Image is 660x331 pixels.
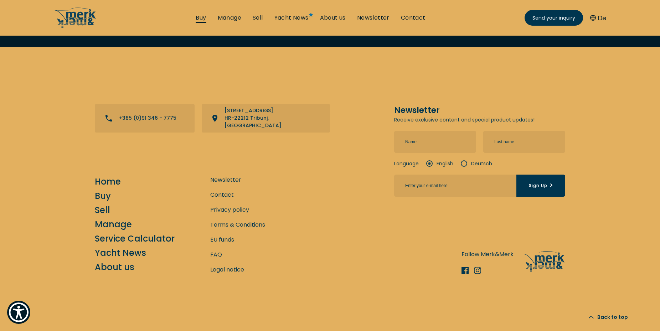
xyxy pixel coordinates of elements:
[532,14,575,22] span: Send your inquiry
[474,267,486,274] a: Instagram
[54,22,97,31] a: /
[394,131,476,153] input: Name
[460,160,492,167] label: Deutsch
[95,247,146,259] a: Yacht News
[95,204,110,216] a: Sell
[401,14,426,22] a: Contact
[196,14,206,22] a: Buy
[483,131,565,153] input: Last name
[522,265,565,274] a: /
[210,265,244,274] a: Legal notice
[202,104,330,133] a: View directions on a map - opens in new tab
[525,10,583,26] a: Send your inquiry
[210,220,265,229] a: Terms & Conditions
[210,235,234,244] a: EU funds
[95,190,111,202] a: Buy
[95,218,132,231] a: Manage
[210,190,234,199] a: Contact
[210,175,241,184] a: Newsletter
[119,114,176,122] p: +385 (0)91 346 - 7775
[394,175,516,197] input: Sign Up
[578,303,639,331] button: Back to top
[274,14,309,22] a: Yacht News
[253,14,263,22] a: Sell
[357,14,390,22] a: Newsletter
[210,250,222,259] a: FAQ
[210,205,249,214] a: Privacy policy
[394,104,565,116] h5: Newsletter
[462,250,514,259] p: Follow Merk&Merk
[95,261,134,273] a: About us
[590,13,606,23] button: De
[426,160,453,167] label: English
[394,116,565,124] p: Receive exclusive content and special product updates!
[516,175,565,197] button: Sign Up
[95,232,175,245] a: Service Calculator
[95,175,121,188] a: Home
[320,14,346,22] a: About us
[394,160,419,167] strong: Language
[462,267,474,274] a: Facebook
[7,301,30,324] button: Show Accessibility Preferences
[218,14,241,22] a: Manage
